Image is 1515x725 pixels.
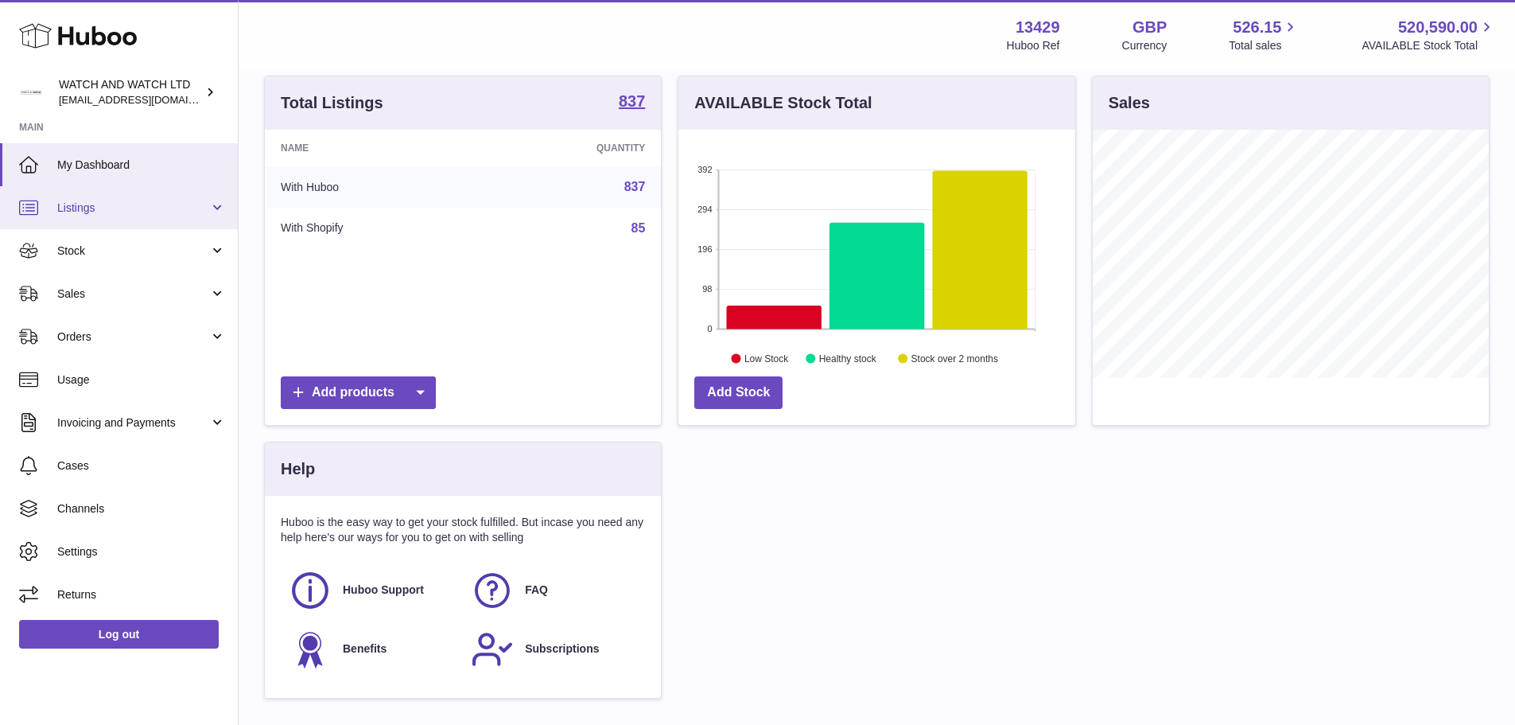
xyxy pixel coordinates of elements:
div: Huboo Ref [1007,38,1060,53]
span: My Dashboard [57,158,226,173]
td: With Shopify [265,208,479,249]
th: Name [265,130,479,166]
span: Settings [57,544,226,559]
a: Log out [19,620,219,649]
h3: AVAILABLE Stock Total [694,92,872,114]
strong: 837 [619,93,645,109]
a: Benefits [289,628,455,671]
span: Sales [57,286,209,302]
span: Invoicing and Payments [57,415,209,431]
text: 392 [697,165,712,174]
img: internalAdmin-13429@internal.huboo.com [19,80,43,104]
h3: Help [281,458,315,480]
span: 520,590.00 [1398,17,1478,38]
a: FAQ [471,569,637,612]
span: Subscriptions [525,641,599,657]
span: Total sales [1229,38,1299,53]
h3: Sales [1109,92,1150,114]
a: Huboo Support [289,569,455,612]
a: 837 [624,180,646,193]
span: Benefits [343,641,387,657]
span: Usage [57,372,226,388]
a: 837 [619,93,645,112]
div: Currency [1122,38,1167,53]
text: Stock over 2 months [911,353,998,364]
a: Add Stock [694,376,783,409]
span: Cases [57,458,226,474]
span: Stock [57,244,209,259]
a: Subscriptions [471,628,637,671]
a: Add products [281,376,436,409]
text: Healthy stock [819,353,877,364]
span: AVAILABLE Stock Total [1362,38,1496,53]
text: 294 [697,205,712,214]
span: Orders [57,329,209,345]
text: 98 [703,284,713,294]
text: Low Stock [744,353,789,364]
a: 520,590.00 AVAILABLE Stock Total [1362,17,1496,53]
span: Huboo Support [343,583,424,598]
span: FAQ [525,583,548,598]
span: 526.15 [1233,17,1281,38]
span: Returns [57,587,226,602]
td: With Huboo [265,166,479,208]
strong: GBP [1132,17,1167,38]
span: Channels [57,501,226,516]
a: 85 [631,221,646,235]
p: Huboo is the easy way to get your stock fulfilled. But incase you need any help here's our ways f... [281,515,645,545]
span: Listings [57,201,209,216]
a: 526.15 Total sales [1229,17,1299,53]
text: 0 [708,324,713,333]
text: 196 [697,244,712,254]
div: WATCH AND WATCH LTD [59,77,202,107]
strong: 13429 [1016,17,1060,38]
h3: Total Listings [281,92,383,114]
span: [EMAIL_ADDRESS][DOMAIN_NAME] [59,93,234,106]
th: Quantity [479,130,662,166]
